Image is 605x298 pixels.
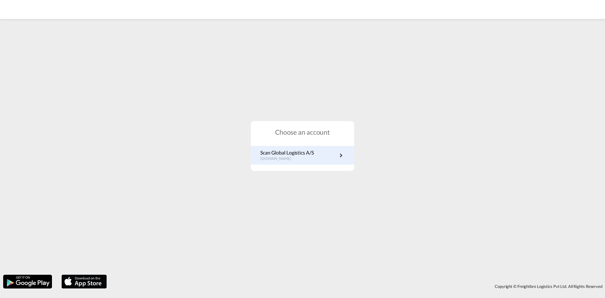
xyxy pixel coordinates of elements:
[110,281,605,292] div: Copyright © Freightbro Logistics Pvt Ltd. All Rights Reserved
[337,152,345,159] md-icon: icon-chevron-right
[3,274,53,289] img: google.png
[251,127,354,137] h1: Choose an account
[260,156,314,161] p: [DOMAIN_NAME]
[260,149,345,161] a: Scan Global Logistics A/S[DOMAIN_NAME]
[260,149,314,156] p: Scan Global Logistics A/S
[61,274,107,289] img: apple.png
